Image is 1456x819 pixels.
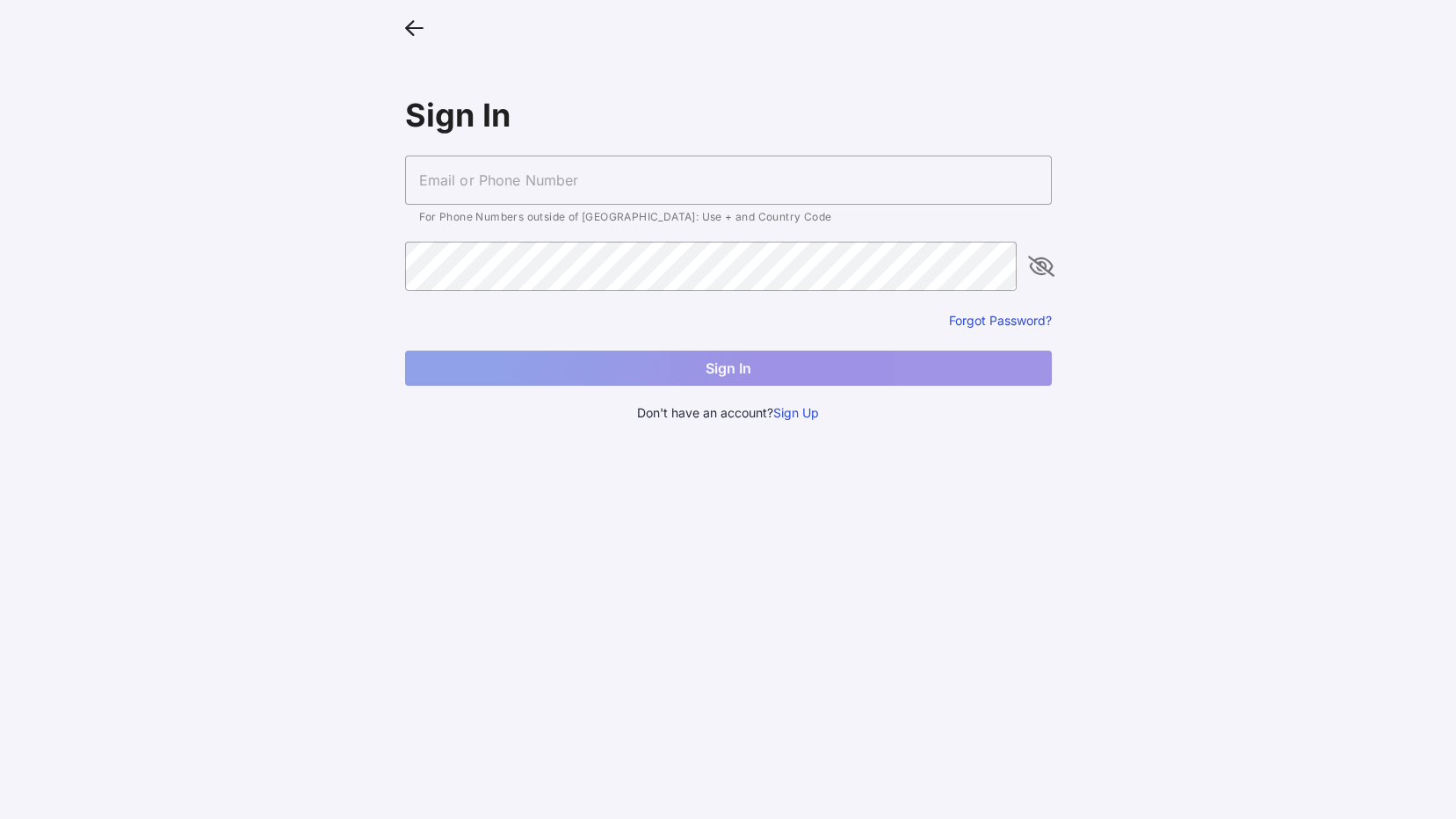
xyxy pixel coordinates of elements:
div: Sign In [405,96,1052,134]
button: Sign Up [773,403,819,423]
i: appended action [1031,256,1052,277]
button: Forgot Password? [949,312,1052,329]
button: Sign In [405,351,1052,386]
div: Don't have an account? [405,403,1052,423]
input: Email or Phone Number [405,156,1052,205]
div: For Phone Numbers outside of [GEOGRAPHIC_DATA]: Use + and Country Code [419,212,1038,222]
